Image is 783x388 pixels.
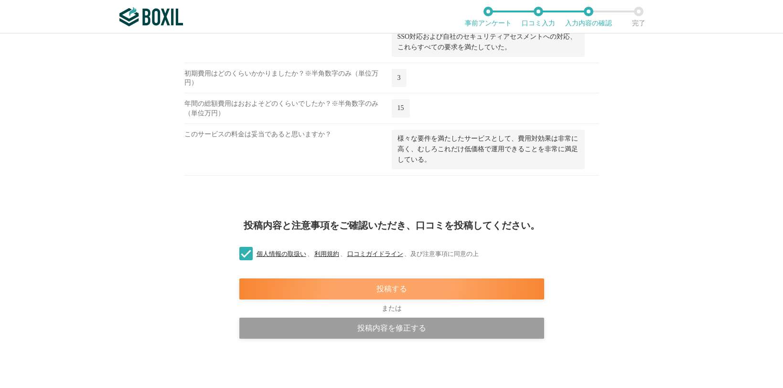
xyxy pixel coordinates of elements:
[397,74,401,81] span: 3
[397,104,404,111] span: 15
[564,7,614,27] li: 入力内容の確認
[346,250,404,257] a: 口コミガイドライン
[256,250,307,257] a: 個人情報の取扱い
[463,7,514,27] li: 事前アンケート
[313,250,340,257] a: 利用規約
[239,318,544,339] div: 投稿内容を修正する
[514,7,564,27] li: 口コミ入力
[397,22,578,51] span: 運用コスト・運用のし易さ、電帳法に準拠していることと、SSO対応および自社のセキュリティアセスメントへの対応、これらすべての要求を満たしていた。
[397,135,578,164] span: 様々な要件を満たしたサービスとして、費用対効果は非常に高く、むしろこれだけ低価格で運用できることを非常に満足している。
[184,69,392,93] div: 初期費用はどのくらいかかりましたか？※半角数字のみ（単位万円）
[239,278,544,299] div: 投稿する
[184,130,392,175] div: このサービスの料金は妥当であると思いますか？
[184,17,392,63] div: このサービスを導入した決め手はなんですか？
[119,7,183,26] img: ボクシルSaaS_ロゴ
[232,249,479,259] label: 、 、 、 及び注意事項に同意の上
[184,99,392,123] div: 年間の総額費用はおおよそどのくらいでしたか？※半角数字のみ（単位万円）
[614,7,664,27] li: 完了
